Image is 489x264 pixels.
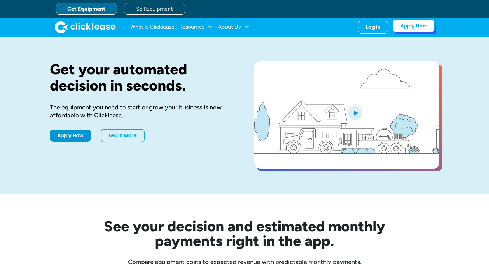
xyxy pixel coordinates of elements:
[366,24,380,30] div: Log In
[50,130,91,142] a: Apply Now
[179,21,213,33] div: Resources
[56,3,117,15] a: Get Equipment
[393,20,435,32] a: Apply Now
[74,219,415,248] h2: See your decision and estimated monthly payments right in the app.
[55,21,116,33] a: home
[50,103,235,119] div: The equipment you need to start or grow your business is now affordable with Clicklease.
[55,21,116,33] img: Clicklease logo
[130,21,174,33] a: What Is Clicklease
[347,104,363,121] img: Blue play button logo on a light blue circular background
[254,61,439,169] a: open lightbox
[101,129,145,142] a: Learn More
[124,3,185,15] a: Sell Equipment
[218,21,249,33] div: About Us
[50,61,235,94] h1: Get your automated decision in seconds.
